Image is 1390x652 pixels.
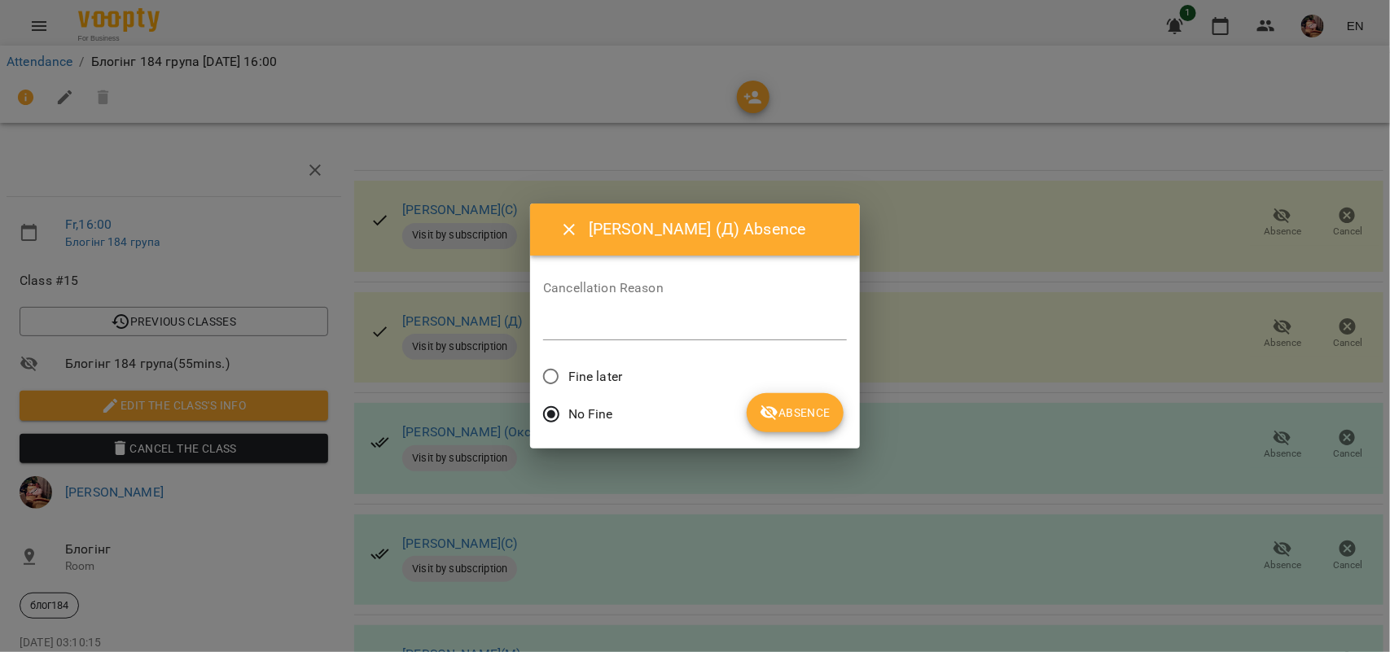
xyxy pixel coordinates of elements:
[747,393,844,432] button: Absence
[568,405,613,424] span: No Fine
[550,210,589,249] button: Close
[568,367,622,387] span: Fine later
[543,282,847,295] label: Cancellation Reason
[589,217,840,242] h6: [PERSON_NAME] (Д) Absence
[760,403,831,422] span: Absence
